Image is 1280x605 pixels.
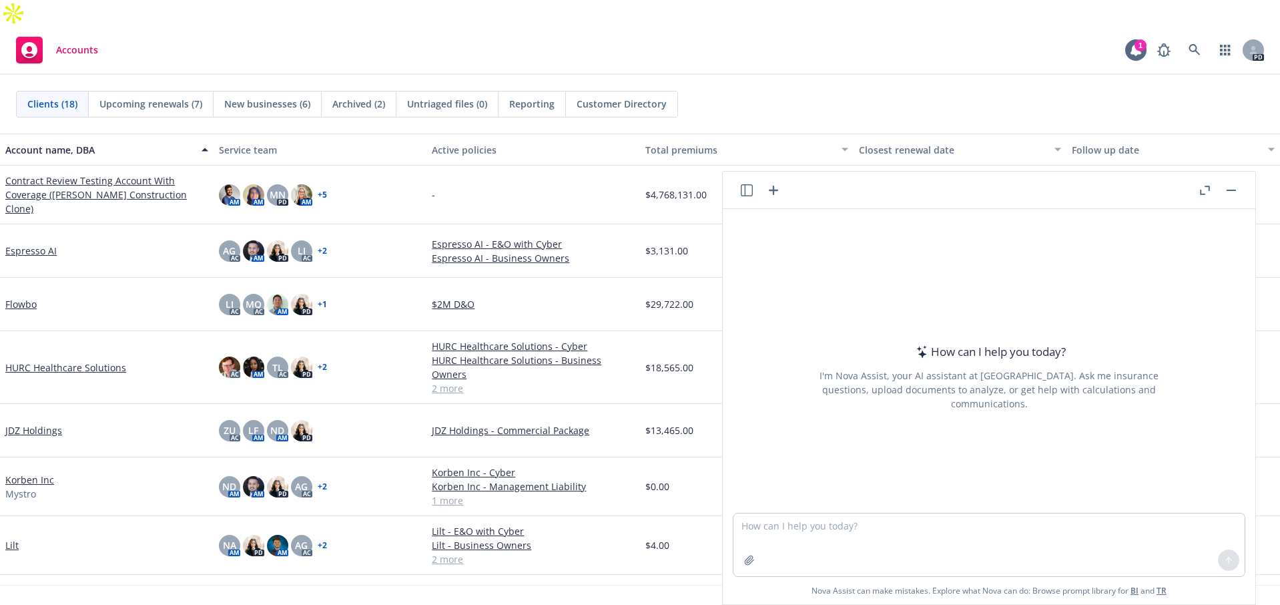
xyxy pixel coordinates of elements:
div: Service team [219,143,422,157]
img: photo [291,184,312,206]
span: Reporting [509,97,555,111]
span: Clients (18) [27,97,77,111]
span: Upcoming renewals (7) [99,97,202,111]
a: + 2 [318,542,327,550]
div: Closest renewal date [859,143,1047,157]
span: LI [226,297,234,311]
a: BI [1131,585,1139,596]
a: + 1 [318,300,327,309]
a: Korben Inc - Cyber [432,465,635,479]
a: + 2 [318,483,327,491]
a: Korben Inc - Management Liability [432,479,635,493]
span: LI [298,244,306,258]
span: Mystro [5,487,36,501]
span: ZU [224,423,236,437]
a: + 2 [318,363,327,371]
a: 1 more [432,493,635,508]
span: ND [222,479,236,493]
a: Report a Bug [1151,37,1177,63]
img: photo [219,357,240,378]
a: + 5 [318,191,327,199]
img: photo [291,357,312,378]
img: photo [243,535,264,556]
span: AG [295,479,308,493]
img: photo [267,476,288,497]
img: photo [243,184,264,206]
span: Nova Assist can make mistakes. Explore what Nova can do: Browse prompt library for and [728,577,1250,604]
span: MQ [246,297,262,311]
a: Search [1181,37,1208,63]
a: Lilt - Business Owners [432,538,635,552]
a: JDZ Holdings [5,423,62,437]
img: photo [219,184,240,206]
img: photo [267,535,288,556]
span: AG [295,538,308,552]
span: $29,722.00 [645,297,693,311]
a: Lilt [5,538,19,552]
span: $3,131.00 [645,244,688,258]
a: Espresso AI - Business Owners [432,251,635,265]
a: + 2 [318,247,327,255]
div: Account name, DBA [5,143,194,157]
a: HURC Healthcare Solutions - Cyber [432,339,635,353]
button: Service team [214,134,427,166]
img: photo [267,240,288,262]
span: NA [223,538,236,552]
a: Accounts [11,31,103,69]
a: HURC Healthcare Solutions [5,361,126,375]
a: Korben Inc [5,473,54,487]
img: photo [267,294,288,315]
a: 2 more [432,381,635,395]
span: $13,465.00 [645,423,693,437]
img: photo [243,476,264,497]
img: photo [291,294,312,315]
span: MN [270,188,286,202]
span: ND [270,423,284,437]
span: $0.00 [645,479,669,493]
div: I'm Nova Assist, your AI assistant at [GEOGRAPHIC_DATA]. Ask me insurance questions, upload docum... [802,369,1177,411]
button: Closest renewal date [854,134,1067,166]
img: photo [291,420,312,441]
span: Archived (2) [332,97,385,111]
button: Active policies [426,134,640,166]
a: Flowbo [5,297,37,311]
div: How can I help you today? [912,343,1066,361]
div: Active policies [432,143,635,157]
img: photo [243,357,264,378]
span: - [432,188,435,202]
button: Follow up date [1066,134,1280,166]
span: Customer Directory [577,97,667,111]
span: Untriaged files (0) [407,97,487,111]
a: Espresso AI - E&O with Cyber [432,237,635,251]
span: LF [248,423,258,437]
a: Espresso AI [5,244,57,258]
a: Lilt - E&O with Cyber [432,524,635,538]
a: JDZ Holdings - Commercial Package [432,423,635,437]
a: 2 more [432,552,635,566]
a: Contract Review Testing Account With Coverage ([PERSON_NAME] Construction Clone) [5,174,208,216]
img: photo [243,240,264,262]
div: 1 [1135,39,1147,51]
span: New businesses (6) [224,97,310,111]
div: Total premiums [645,143,834,157]
a: TR [1157,585,1167,596]
span: TL [272,361,283,375]
div: Follow up date [1072,143,1260,157]
span: $4.00 [645,538,669,552]
span: Accounts [56,45,98,55]
a: $2M D&O [432,297,635,311]
span: $4,768,131.00 [645,188,707,202]
button: Total premiums [640,134,854,166]
span: AG [223,244,236,258]
span: $18,565.00 [645,361,693,375]
a: Switch app [1212,37,1239,63]
a: HURC Healthcare Solutions - Business Owners [432,353,635,381]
